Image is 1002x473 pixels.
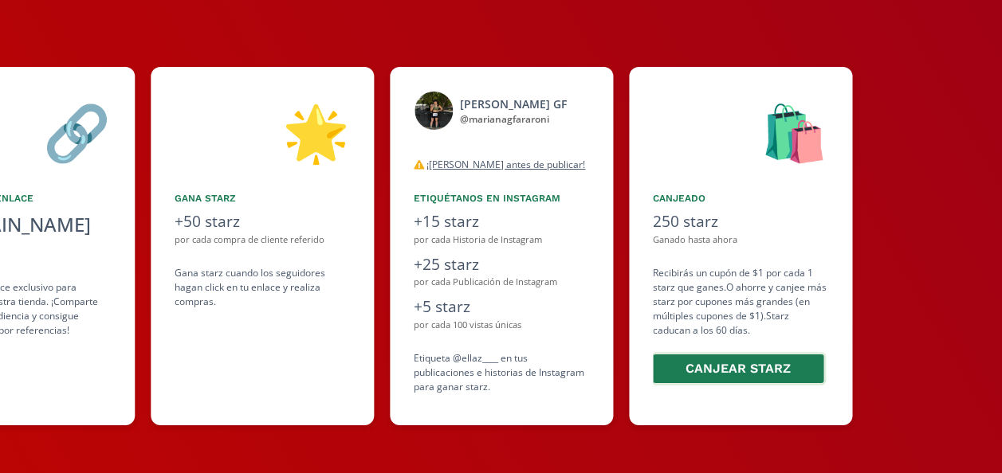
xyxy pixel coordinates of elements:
div: Gana starz [175,191,350,205]
div: por cada compra de cliente referido [175,233,350,247]
div: 250 starz [653,210,828,233]
div: [PERSON_NAME] GF [460,96,567,112]
button: Canjear starz [650,352,826,386]
div: @ marianagfararoni [460,112,567,127]
div: +5 starz [414,295,589,319]
div: Etiquétanos en Instagram [414,191,589,205]
div: por cada Publicación de Instagram [414,276,589,289]
div: Etiqueta @ellaz____ en tus publicaciones e historias de Instagram para ganar starz. [414,351,589,394]
div: 🛍️ [653,91,828,172]
div: +25 starz [414,253,589,276]
u: ¡[PERSON_NAME] antes de publicar! [426,158,585,171]
div: +15 starz [414,210,589,233]
div: 🌟 [175,91,350,172]
img: 520915744_18514242109011639_7531182193849736664_n.jpg [414,91,454,131]
div: por cada 100 vistas únicas [414,319,589,332]
div: Gana starz cuando los seguidores hagan click en tu enlace y realiza compras . [175,266,350,309]
div: Canjeado [653,191,828,205]
div: +50 starz [175,210,350,233]
div: por cada Historia de Instagram [414,233,589,247]
div: Recibirás un cupón de $1 por cada 1 starz que ganes. O ahorre y canjee más starz por cupones más ... [653,266,828,386]
div: Ganado hasta ahora [653,233,828,247]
